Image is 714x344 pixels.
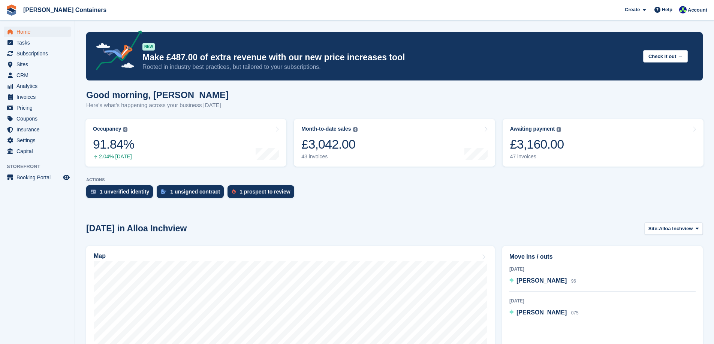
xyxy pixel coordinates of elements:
[142,63,637,71] p: Rooted in industry best practices, but tailored to your subscriptions.
[157,185,228,202] a: 1 unsigned contract
[93,126,121,132] div: Occupancy
[510,126,555,132] div: Awaiting payment
[85,119,286,167] a: Occupancy 91.84% 2.04% [DATE]
[648,225,659,232] span: Site:
[4,135,71,146] a: menu
[294,119,495,167] a: Month-to-date sales £3,042.00 43 invoices
[510,153,564,160] div: 47 invoices
[142,52,637,63] p: Make £487.00 of extra revenue with our new price increases tool
[679,6,687,13] img: Audra Whitelaw
[86,185,157,202] a: 1 unverified identity
[7,163,75,170] span: Storefront
[503,119,704,167] a: Awaiting payment £3,160.00 47 invoices
[644,222,703,235] button: Site: Alloa Inchview
[16,48,61,59] span: Subscriptions
[571,278,576,284] span: 96
[16,124,61,135] span: Insurance
[509,266,696,273] div: [DATE]
[516,277,567,284] span: [PERSON_NAME]
[170,189,220,195] div: 1 unsigned contract
[86,101,229,110] p: Here's what's happening across your business [DATE]
[662,6,672,13] span: Help
[16,81,61,91] span: Analytics
[4,103,71,113] a: menu
[301,126,351,132] div: Month-to-date sales
[161,189,166,194] img: contract_signature_icon-13c848040528278c33f63329250d36e43548de30e8caae1d1a13099fd9432cc5.svg
[93,137,134,152] div: 91.84%
[643,50,688,63] button: Check it out →
[123,127,127,132] img: icon-info-grey-7440780725fd019a000dd9b08b2336e03edf1995a4989e88bcd33f0948082b44.svg
[90,30,142,73] img: price-adjustments-announcement-icon-8257ccfd72463d97f412b2fc003d46551f7dbcb40ab6d574587a9cd5c0d94...
[16,172,61,183] span: Booking Portal
[4,48,71,59] a: menu
[16,113,61,124] span: Coupons
[4,113,71,124] a: menu
[232,189,236,194] img: prospect-51fa495bee0391a8d652442698ab0144808aea92771e9ea1ae160a38d050c398.svg
[509,276,576,286] a: [PERSON_NAME] 96
[301,137,357,152] div: £3,042.00
[571,310,579,316] span: 075
[4,70,71,80] a: menu
[4,172,71,183] a: menu
[4,27,71,37] a: menu
[509,252,696,261] h2: Move ins / outs
[557,127,561,132] img: icon-info-grey-7440780725fd019a000dd9b08b2336e03edf1995a4989e88bcd33f0948082b44.svg
[659,225,693,232] span: Alloa Inchview
[16,70,61,80] span: CRM
[4,59,71,70] a: menu
[688,6,707,14] span: Account
[62,173,71,182] a: Preview store
[301,153,357,160] div: 43 invoices
[353,127,358,132] img: icon-info-grey-7440780725fd019a000dd9b08b2336e03edf1995a4989e88bcd33f0948082b44.svg
[16,135,61,146] span: Settings
[16,27,61,37] span: Home
[100,189,149,195] div: 1 unverified identity
[86,90,229,100] h1: Good morning, [PERSON_NAME]
[4,92,71,102] a: menu
[516,309,567,316] span: [PERSON_NAME]
[509,308,579,318] a: [PERSON_NAME] 075
[228,185,298,202] a: 1 prospect to review
[4,124,71,135] a: menu
[16,37,61,48] span: Tasks
[86,177,703,182] p: ACTIONS
[6,4,17,16] img: stora-icon-8386f47178a22dfd0bd8f6a31ec36ba5ce8667c1dd55bd0f319d3a0aa187defe.svg
[509,298,696,304] div: [DATE]
[94,253,106,259] h2: Map
[86,223,187,234] h2: [DATE] in Alloa Inchview
[16,146,61,156] span: Capital
[20,4,109,16] a: [PERSON_NAME] Containers
[16,92,61,102] span: Invoices
[91,189,96,194] img: verify_identity-adf6edd0f0f0b5bbfe63781bf79b02c33cf7c696d77639b501bdc392416b5a36.svg
[4,81,71,91] a: menu
[510,137,564,152] div: £3,160.00
[4,37,71,48] a: menu
[93,153,134,160] div: 2.04% [DATE]
[625,6,640,13] span: Create
[4,146,71,156] a: menu
[16,103,61,113] span: Pricing
[16,59,61,70] span: Sites
[239,189,290,195] div: 1 prospect to review
[142,43,155,51] div: NEW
